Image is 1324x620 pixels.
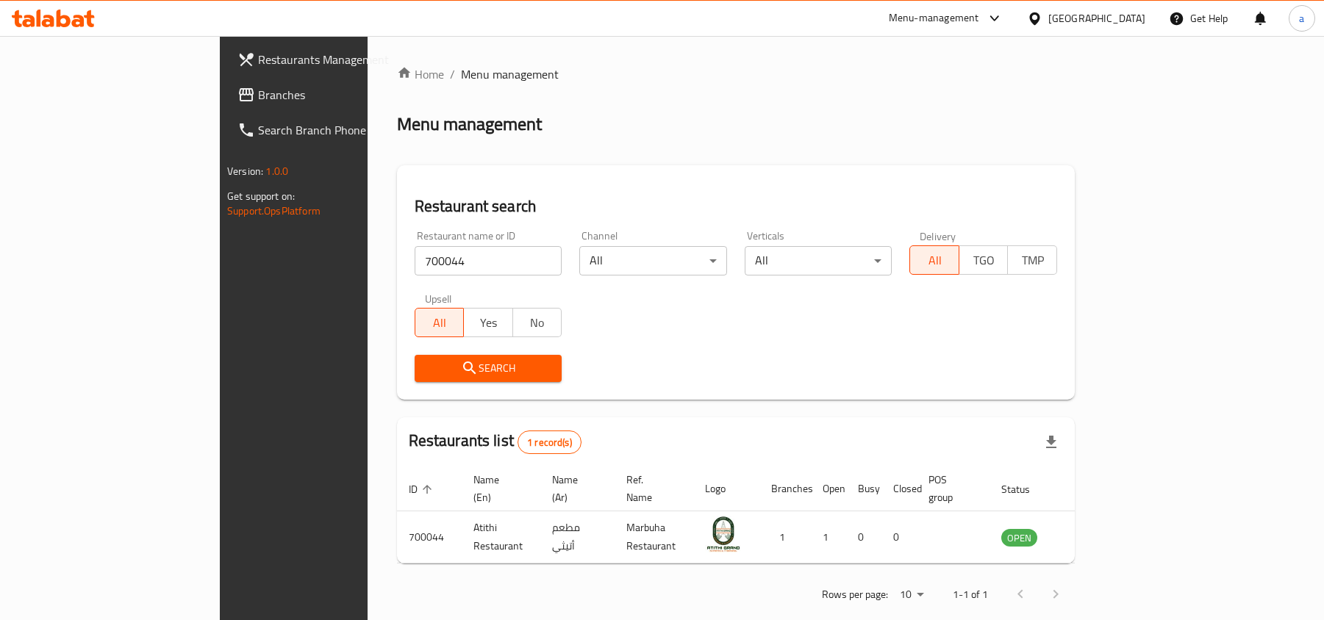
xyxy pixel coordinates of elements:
table: enhanced table [397,466,1117,563]
input: Search for restaurant name or ID.. [415,246,562,275]
a: Search Branch Phone [226,112,441,148]
button: Search [415,355,562,382]
div: Menu-management [889,10,979,27]
th: Branches [759,466,811,511]
button: TMP [1007,245,1057,275]
td: Atithi Restaurant [462,511,540,563]
p: Rows per page: [822,585,888,604]
span: POS group [928,471,972,506]
span: Name (Ar) [552,471,597,506]
td: مطعم أتيثي [540,511,615,563]
label: Upsell [425,293,452,303]
nav: breadcrumb [397,65,1075,83]
span: a [1299,10,1304,26]
td: 0 [846,511,881,563]
button: No [512,308,562,337]
a: Branches [226,77,441,112]
span: Search Branch Phone [258,121,429,139]
td: Marbuha Restaurant [615,511,693,563]
span: ID [409,480,437,498]
span: OPEN [1001,530,1037,547]
button: All [415,308,465,337]
th: Open [811,466,846,511]
button: Yes [463,308,513,337]
div: [GEOGRAPHIC_DATA] [1048,10,1145,26]
span: Restaurants Management [258,51,429,68]
span: 1 record(s) [518,436,581,450]
span: Yes [470,312,507,334]
span: No [519,312,557,334]
span: Version: [227,162,263,181]
th: Action [1067,466,1117,511]
div: Export file [1034,425,1069,460]
img: Atithi Restaurant [705,516,742,552]
a: Support.OpsPlatform [227,201,321,220]
span: All [916,250,953,271]
th: Closed [881,466,917,511]
h2: Restaurants list [409,430,582,454]
button: TGO [959,245,1009,275]
span: 1.0.0 [265,162,288,181]
td: 1 [759,511,811,563]
span: Branches [258,86,429,104]
span: All [421,312,459,334]
span: Search [426,359,551,378]
div: OPEN [1001,529,1037,547]
span: Name (En) [473,471,523,506]
button: All [909,245,959,275]
td: 1 [811,511,846,563]
div: Total records count [518,430,582,454]
span: TGO [965,250,1003,271]
h2: Menu management [397,112,542,136]
p: 1-1 of 1 [953,585,988,604]
li: / [450,65,455,83]
h2: Restaurant search [415,195,1057,217]
td: 0 [881,511,917,563]
span: TMP [1014,250,1051,271]
div: Rows per page: [894,584,929,606]
div: All [579,246,727,275]
div: All [745,246,892,275]
span: Menu management [461,65,559,83]
span: Get support on: [227,187,295,206]
a: Restaurants Management [226,42,441,77]
th: Busy [846,466,881,511]
label: Delivery [920,231,956,241]
span: Status [1001,480,1049,498]
th: Logo [693,466,759,511]
span: Ref. Name [626,471,676,506]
